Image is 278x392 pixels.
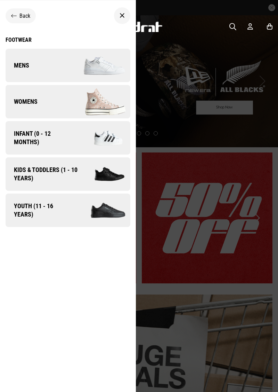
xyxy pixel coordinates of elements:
img: Company [81,160,130,188]
img: Company [73,122,130,154]
img: Company [68,48,130,83]
a: Mens Company [6,49,130,82]
span: Kids & Toddlers (1 - 10 years) [6,166,81,182]
a: Youth (11 - 16 years) Company [6,194,130,227]
span: Youth (11 - 16 years) [6,202,71,219]
a: Kids & Toddlers (1 - 10 years) Company [6,157,130,191]
span: Womens [6,97,38,106]
span: Back [19,13,30,19]
img: Company [68,84,130,119]
img: Company [71,194,130,227]
span: Infant (0 - 12 months) [6,130,73,146]
a: Womens Company [6,85,130,118]
button: Open LiveChat chat widget [6,3,26,24]
img: Redrat logo [117,22,163,32]
a: Infant (0 - 12 months) Company [6,121,130,155]
a: Footwear [6,37,130,43]
span: Mens [6,61,29,70]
